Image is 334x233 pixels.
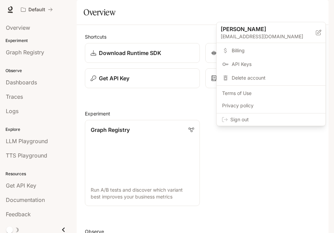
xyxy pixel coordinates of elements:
span: Terms of Use [222,90,320,97]
div: Sign out [217,113,325,126]
span: Billing [232,47,320,54]
div: [PERSON_NAME][EMAIL_ADDRESS][DOMAIN_NAME] [217,22,325,43]
div: Delete account [218,72,324,84]
a: API Keys [218,58,324,70]
span: Delete account [232,74,320,81]
span: API Keys [232,61,320,68]
a: Privacy policy [218,99,324,112]
span: Privacy policy [222,102,320,109]
p: [EMAIL_ADDRESS][DOMAIN_NAME] [221,33,316,40]
a: Terms of Use [218,87,324,99]
span: Sign out [230,116,320,123]
p: [PERSON_NAME] [221,25,305,33]
a: Billing [218,44,324,57]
